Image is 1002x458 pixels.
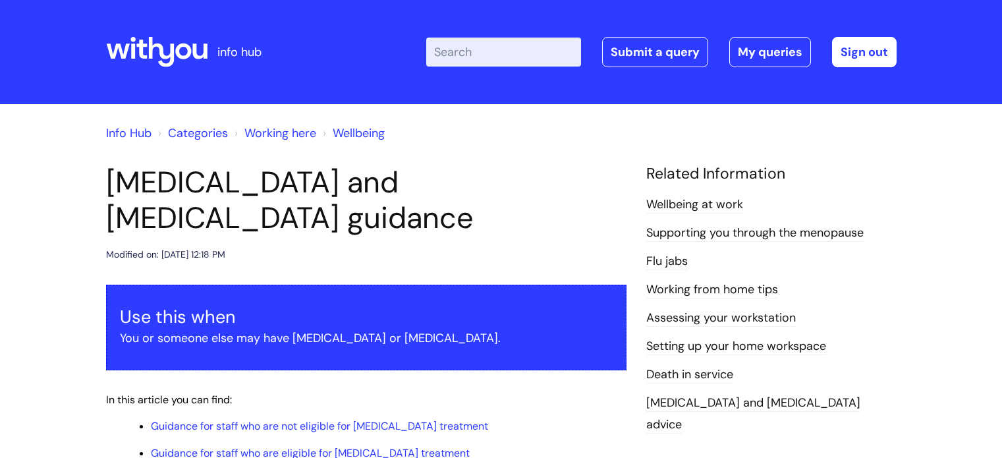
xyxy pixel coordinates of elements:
[120,306,613,328] h3: Use this when
[832,37,897,67] a: Sign out
[729,37,811,67] a: My queries
[106,125,152,141] a: Info Hub
[106,393,232,407] span: In this article you can find:
[426,37,897,67] div: | -
[106,246,225,263] div: Modified on: [DATE] 12:18 PM
[646,338,826,355] a: Setting up your home workspace
[217,42,262,63] p: info hub
[646,281,778,299] a: Working from home tips
[320,123,385,144] li: Wellbeing
[155,123,228,144] li: Solution home
[646,165,897,183] h4: Related Information
[106,165,626,236] h1: [MEDICAL_DATA] and [MEDICAL_DATA] guidance
[646,310,796,327] a: Assessing your workstation
[602,37,708,67] a: Submit a query
[646,196,743,214] a: Wellbeing at work
[120,328,613,349] p: You or someone else may have [MEDICAL_DATA] or [MEDICAL_DATA].
[646,253,688,270] a: Flu jabs
[646,366,733,384] a: Death in service
[426,38,581,67] input: Search
[646,225,864,242] a: Supporting you through the menopause
[333,125,385,141] a: Wellbeing
[231,123,316,144] li: Working here
[168,125,228,141] a: Categories
[151,419,488,433] a: Guidance for staff who are not eligible for [MEDICAL_DATA] treatment
[646,395,860,433] a: [MEDICAL_DATA] and [MEDICAL_DATA] advice
[244,125,316,141] a: Working here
